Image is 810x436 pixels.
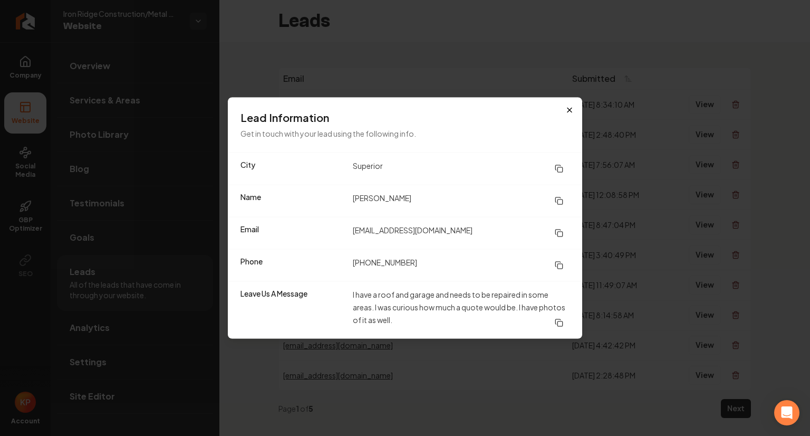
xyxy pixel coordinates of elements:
dd: [EMAIL_ADDRESS][DOMAIN_NAME] [353,224,570,243]
dt: Phone [240,256,344,275]
dt: Email [240,224,344,243]
dt: Name [240,192,344,211]
dd: [PHONE_NUMBER] [353,256,570,275]
dt: Leave Us A Message [240,288,344,333]
h3: Lead Information [240,110,570,125]
dd: Superior [353,159,570,178]
dd: [PERSON_NAME] [353,192,570,211]
dd: I have a roof and garage and needs to be repaired in some areas. I was curious how much a quote w... [353,288,570,333]
p: Get in touch with your lead using the following info. [240,127,570,140]
dt: City [240,159,344,178]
